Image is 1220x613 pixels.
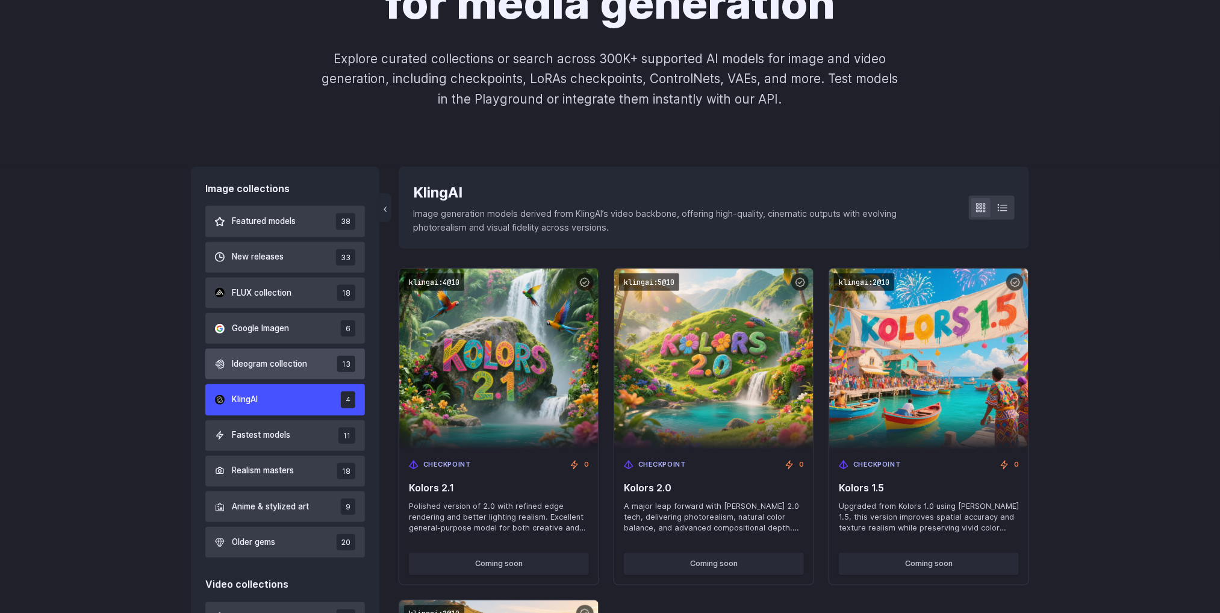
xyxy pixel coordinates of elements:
[336,213,355,229] span: 38
[423,459,472,470] span: Checkpoint
[205,420,365,451] button: Fastest models 11
[799,459,804,470] span: 0
[337,356,355,372] span: 13
[232,250,284,264] span: New releases
[337,285,355,301] span: 18
[409,501,589,534] span: Polished version of 2.0 with refined edge rendering and better lighting realism. Excellent genera...
[205,242,365,273] button: New releases 33
[232,215,296,228] span: Featured models
[413,207,950,234] p: Image generation models derived from KlingAI’s video backbone, offering high-quality, cinematic o...
[232,536,275,549] span: Older gems
[317,49,903,109] p: Explore curated collections or search across 300K+ supported AI models for image and video genera...
[409,553,589,574] button: Coming soon
[834,273,894,291] code: klingai:2@10
[205,181,365,197] div: Image collections
[205,278,365,308] button: FLUX collection 18
[584,459,589,470] span: 0
[1014,459,1019,470] span: 0
[205,491,365,522] button: Anime & stylized art 9
[624,553,804,574] button: Coming soon
[336,249,355,266] span: 33
[337,534,355,550] span: 20
[413,181,950,204] div: KlingAI
[205,527,365,558] button: Older gems 20
[839,501,1019,534] span: Upgraded from Kolors 1.0 using [PERSON_NAME] 1.5, this version improves spatial accuracy and text...
[205,577,365,593] div: Video collections
[341,391,355,408] span: 4
[205,313,365,344] button: Google Imagen 6
[341,320,355,337] span: 6
[337,463,355,479] span: 18
[205,206,365,237] button: Featured models 38
[232,358,307,371] span: Ideogram collection
[205,349,365,379] button: Ideogram collection 13
[205,384,365,415] button: KlingAI 4
[409,482,589,494] span: Kolors 2.1
[638,459,686,470] span: Checkpoint
[839,553,1019,574] button: Coming soon
[232,429,290,442] span: Fastest models
[839,482,1019,494] span: Kolors 1.5
[205,456,365,487] button: Realism masters 18
[232,322,289,335] span: Google Imagen
[232,500,309,514] span: Anime & stylized art
[338,428,355,444] span: 11
[232,464,294,478] span: Realism masters
[399,269,599,450] img: Kolors 2.1
[619,273,679,291] code: klingai:5@10
[853,459,901,470] span: Checkpoint
[624,482,804,494] span: Kolors 2.0
[614,269,814,450] img: Kolors 2.0
[341,499,355,515] span: 9
[232,393,258,406] span: KlingAI
[829,269,1029,450] img: Kolors 1.5
[379,193,391,222] button: ‹
[624,501,804,534] span: A major leap forward with [PERSON_NAME] 2.0 tech, delivering photorealism, natural color balance,...
[404,273,464,291] code: klingai:4@10
[232,287,291,300] span: FLUX collection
